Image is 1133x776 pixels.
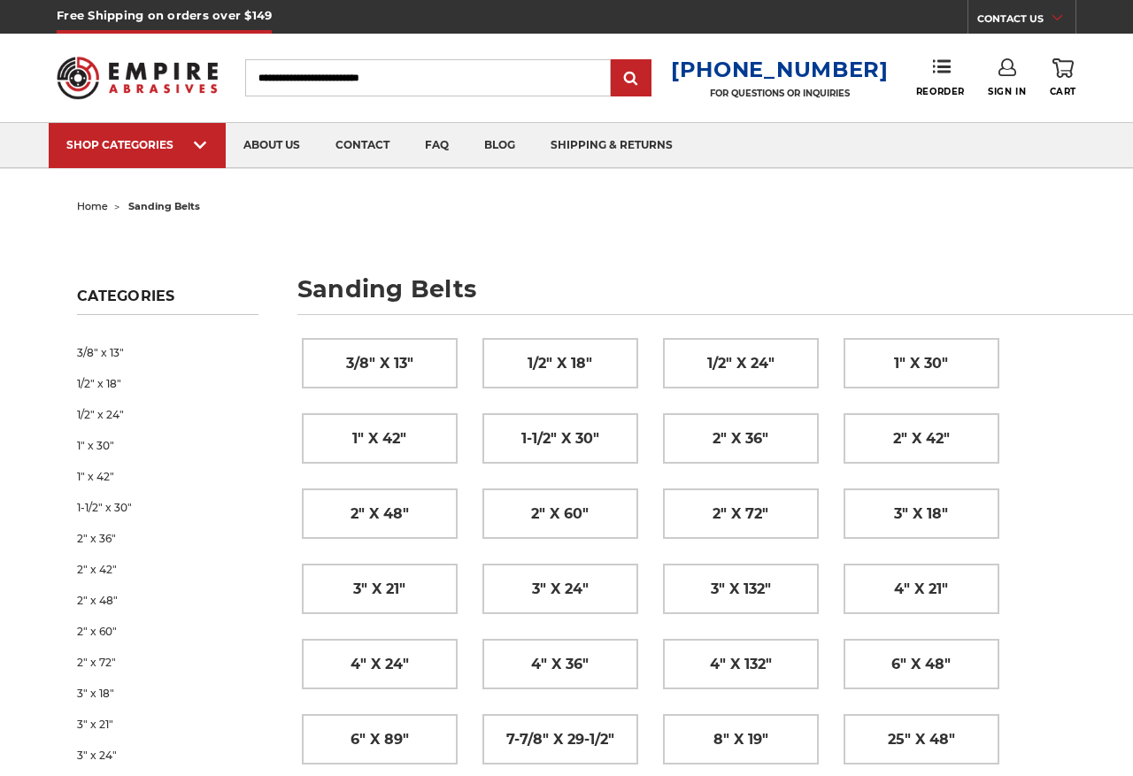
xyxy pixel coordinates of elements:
[707,349,775,379] span: 1/2" x 24"
[77,616,258,647] a: 2" x 60"
[528,349,592,379] span: 1/2" x 18"
[711,574,771,604] span: 3" x 132"
[346,349,413,379] span: 3/8" x 13"
[521,424,599,454] span: 1-1/2" x 30"
[407,123,466,168] a: faq
[303,640,457,688] a: 4" x 24"
[977,9,1075,34] a: CONTACT US
[664,414,818,463] a: 2" x 36"
[988,86,1026,97] span: Sign In
[77,337,258,368] a: 3/8" x 13"
[303,489,457,538] a: 2" x 48"
[303,565,457,613] a: 3" x 21"
[77,554,258,585] a: 2" x 42"
[710,649,772,680] span: 4" x 132"
[844,640,998,688] a: 6" x 48"
[77,709,258,740] a: 3" x 21"
[77,585,258,616] a: 2" x 48"
[531,649,589,680] span: 4" x 36"
[353,574,405,604] span: 3" x 21"
[1050,86,1076,97] span: Cart
[916,58,965,96] a: Reorder
[671,57,889,82] a: [PHONE_NUMBER]
[916,86,965,97] span: Reorder
[77,647,258,678] a: 2" x 72"
[1050,58,1076,97] a: Cart
[664,640,818,688] a: 4" x 132"
[77,678,258,709] a: 3" x 18"
[671,88,889,99] p: FOR QUESTIONS OR INQUIRIES
[844,715,998,764] a: 25" x 48"
[532,574,589,604] span: 3" x 24"
[483,339,637,388] a: 1/2" x 18"
[77,368,258,399] a: 1/2" x 18"
[57,46,218,109] img: Empire Abrasives
[844,489,998,538] a: 3" x 18"
[533,123,690,168] a: shipping & returns
[77,430,258,461] a: 1" x 30"
[351,725,409,755] span: 6" x 89"
[352,424,406,454] span: 1" x 42"
[483,489,637,538] a: 2" x 60"
[226,123,318,168] a: about us
[483,640,637,688] a: 4" x 36"
[713,424,768,454] span: 2" x 36"
[483,565,637,613] a: 3" x 24"
[713,499,768,529] span: 2" x 72"
[894,349,948,379] span: 1" x 30"
[77,740,258,771] a: 3" x 24"
[664,565,818,613] a: 3" x 132"
[466,123,533,168] a: blog
[66,138,208,151] div: SHOP CATEGORIES
[303,414,457,463] a: 1" x 42"
[888,725,955,755] span: 25" x 48"
[77,461,258,492] a: 1" x 42"
[351,649,409,680] span: 4" x 24"
[713,725,768,755] span: 8" x 19"
[303,715,457,764] a: 6" x 89"
[506,725,614,755] span: 7-7/8" x 29-1/2"
[664,489,818,538] a: 2" x 72"
[483,715,637,764] a: 7-7/8" x 29-1/2"
[303,339,457,388] a: 3/8" x 13"
[844,414,998,463] a: 2" x 42"
[77,523,258,554] a: 2" x 36"
[664,339,818,388] a: 1/2" x 24"
[77,288,258,315] h5: Categories
[893,424,950,454] span: 2" x 42"
[318,123,407,168] a: contact
[891,649,951,680] span: 6" x 48"
[77,492,258,523] a: 1-1/2" x 30"
[77,200,108,212] a: home
[77,399,258,430] a: 1/2" x 24"
[351,499,409,529] span: 2" x 48"
[844,565,998,613] a: 4" x 21"
[128,200,200,212] span: sanding belts
[613,61,649,96] input: Submit
[531,499,589,529] span: 2" x 60"
[894,499,948,529] span: 3" x 18"
[844,339,998,388] a: 1" x 30"
[664,715,818,764] a: 8" x 19"
[894,574,948,604] span: 4" x 21"
[483,414,637,463] a: 1-1/2" x 30"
